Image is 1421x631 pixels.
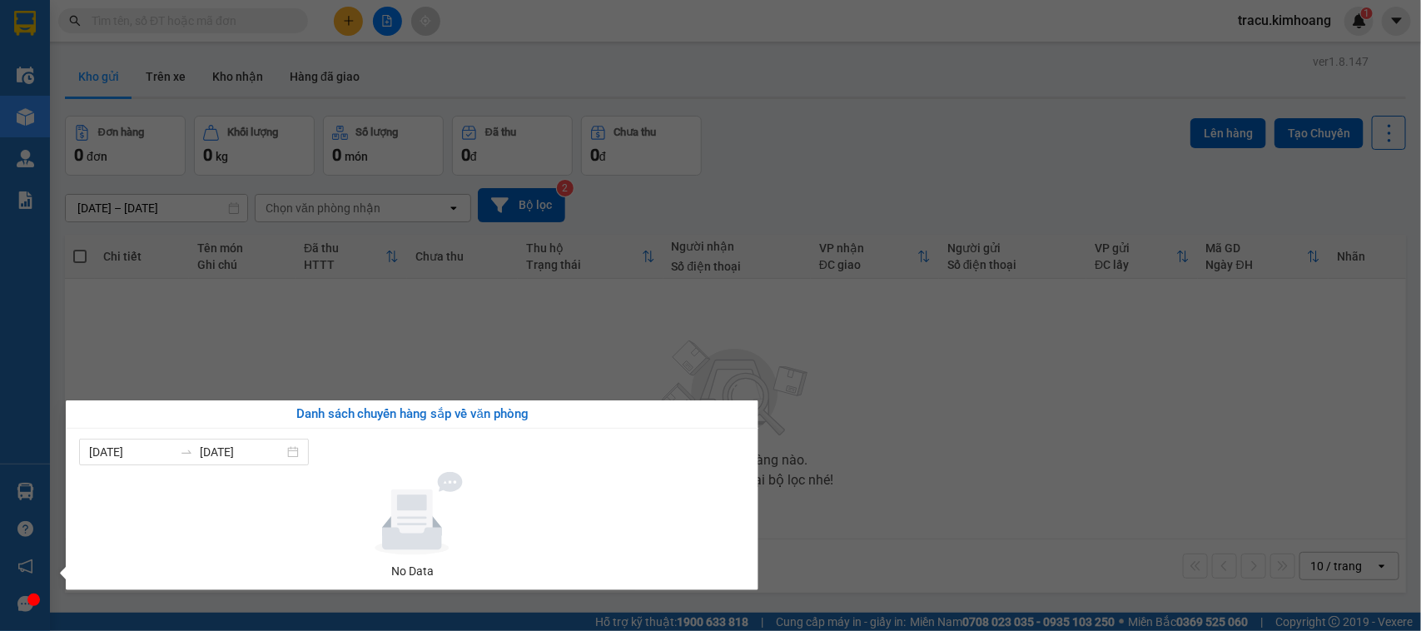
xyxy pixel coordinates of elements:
input: Từ ngày [89,443,173,461]
span: swap-right [180,445,193,459]
input: Đến ngày [200,443,284,461]
span: to [180,445,193,459]
div: Danh sách chuyến hàng sắp về văn phòng [79,405,745,425]
div: No Data [86,562,738,580]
